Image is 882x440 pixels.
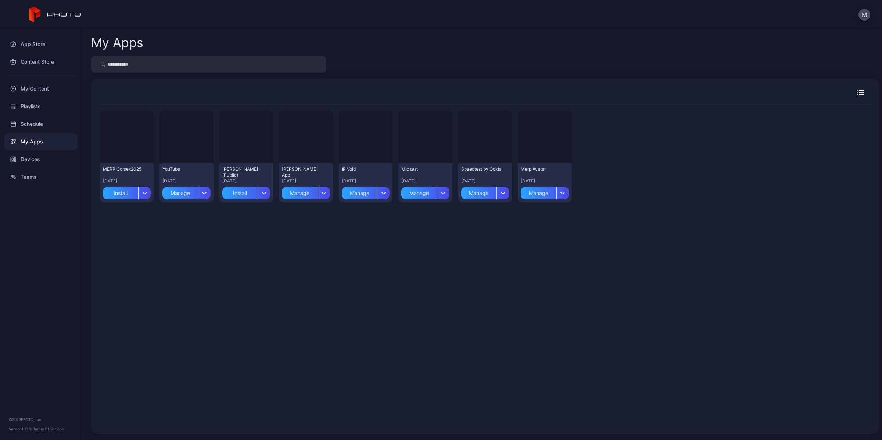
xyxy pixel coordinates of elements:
[222,166,263,178] div: David N Persona - (Public)
[4,80,78,97] a: My Content
[282,184,330,199] button: Manage
[282,187,317,199] div: Manage
[162,184,210,199] button: Manage
[461,178,509,184] div: [DATE]
[461,184,509,199] button: Manage
[461,166,502,172] div: Speedtest by Ookla
[4,150,78,168] a: Devices
[282,178,330,184] div: [DATE]
[103,166,143,172] div: MERP Comex2025
[103,178,151,184] div: [DATE]
[401,178,449,184] div: [DATE]
[282,166,322,178] div: David Selfie App
[342,178,390,184] div: [DATE]
[103,184,151,199] button: Install
[521,178,569,184] div: [DATE]
[222,187,258,199] div: Install
[162,166,203,172] div: YouTube
[162,187,198,199] div: Manage
[342,166,382,172] div: IP Void
[342,184,390,199] button: Manage
[9,416,73,422] div: © 2025 PROTO, Inc.
[91,36,143,49] div: My Apps
[401,166,442,172] div: Mic test
[4,168,78,186] a: Teams
[521,187,556,199] div: Manage
[4,35,78,53] a: App Store
[4,97,78,115] a: Playlists
[521,166,561,172] div: Merp Avatar
[9,427,33,431] span: Version 1.13.1 •
[858,9,870,21] button: M
[342,187,377,199] div: Manage
[4,115,78,133] a: Schedule
[162,178,210,184] div: [DATE]
[33,427,64,431] a: Terms Of Service
[222,178,270,184] div: [DATE]
[103,187,138,199] div: Install
[521,184,569,199] button: Manage
[222,184,270,199] button: Install
[4,53,78,71] a: Content Store
[401,187,437,199] div: Manage
[401,184,449,199] button: Manage
[461,187,496,199] div: Manage
[4,133,78,150] a: My Apps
